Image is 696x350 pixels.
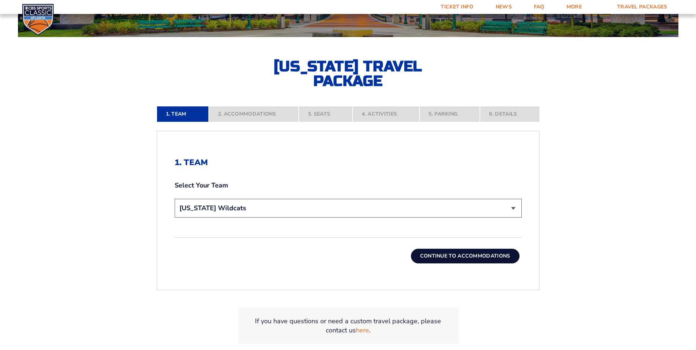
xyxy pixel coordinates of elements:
a: here [356,326,369,335]
img: CBS Sports Classic [22,4,54,36]
h2: [US_STATE] Travel Package [267,59,429,88]
label: Select Your Team [175,181,522,190]
h2: 1. Team [175,158,522,167]
button: Continue To Accommodations [411,249,520,263]
p: If you have questions or need a custom travel package, please contact us . [247,317,449,335]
